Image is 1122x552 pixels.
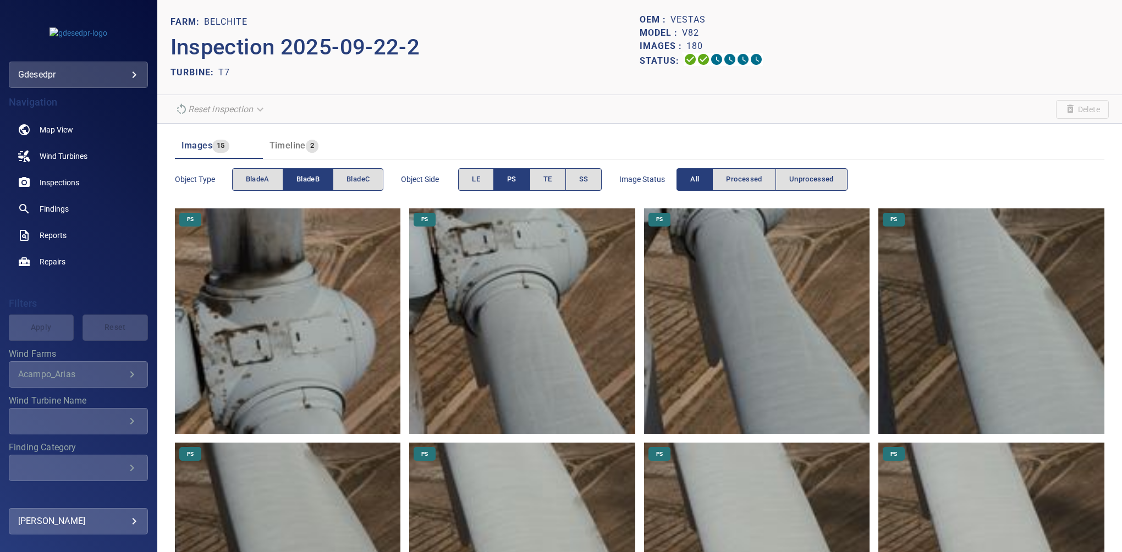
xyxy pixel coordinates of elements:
span: 15 [212,140,229,152]
span: PS [650,450,669,458]
button: LE [458,168,494,191]
button: PS [493,168,530,191]
span: Unprocessed [789,173,834,186]
span: bladeC [346,173,370,186]
span: Images [182,140,212,151]
span: PS [650,216,669,223]
button: All [676,168,713,191]
span: Wind Turbines [40,151,87,162]
button: bladeC [333,168,383,191]
p: Status: [640,53,684,69]
span: PS [180,216,200,223]
img: gdesedpr-logo [50,27,107,38]
em: Reset inspection [188,104,253,114]
span: PS [884,216,904,223]
span: PS [507,173,516,186]
button: bladeA [232,168,283,191]
span: SS [579,173,588,186]
svg: Uploading 100% [684,53,697,66]
button: TE [530,168,566,191]
svg: Classification 0% [750,53,763,66]
div: [PERSON_NAME] [18,512,139,530]
div: gdesedpr [18,66,139,84]
span: PS [415,216,435,223]
p: 180 [686,40,703,53]
p: FARM: [170,15,204,29]
button: Unprocessed [776,168,848,191]
span: Inspections [40,177,79,188]
button: Processed [712,168,776,191]
p: Vestas [670,13,706,26]
span: bladeB [296,173,320,186]
span: Object Side [401,174,458,185]
span: Object type [175,174,232,185]
span: PS [884,450,904,458]
span: PS [415,450,435,458]
span: 2 [306,140,318,152]
span: Reports [40,230,67,241]
p: Model : [640,26,682,40]
span: Processed [726,173,762,186]
span: Unable to delete the inspection due to your user permissions [1056,100,1109,119]
p: T7 [218,66,230,79]
a: findings noActive [9,196,148,222]
label: Wind Turbine Name [9,396,148,405]
h4: Filters [9,298,148,309]
span: LE [472,173,480,186]
div: Unable to reset the inspection due to your user permissions [170,100,271,119]
span: Findings [40,203,69,214]
svg: Selecting 0% [710,53,723,66]
div: objectSide [458,168,602,191]
svg: Data Formatted 100% [697,53,710,66]
label: Finding Category [9,443,148,452]
a: reports noActive [9,222,148,249]
button: SS [565,168,602,191]
p: V82 [682,26,699,40]
p: Images : [640,40,686,53]
span: PS [180,450,200,458]
div: Reset inspection [170,100,271,119]
a: repairs noActive [9,249,148,275]
div: Acampo_Arias [18,369,125,379]
label: Finding Type [9,490,148,499]
a: map noActive [9,117,148,143]
p: Inspection 2025-09-22-2 [170,31,640,64]
button: bladeB [283,168,333,191]
span: bladeA [246,173,269,186]
div: imageStatus [676,168,848,191]
div: Wind Turbine Name [9,408,148,434]
div: objectType [232,168,384,191]
p: OEM : [640,13,670,26]
div: Finding Category [9,455,148,481]
svg: Matching 0% [736,53,750,66]
h4: Navigation [9,97,148,108]
p: Belchite [204,15,248,29]
div: Wind Farms [9,361,148,388]
span: Image Status [619,174,676,185]
svg: ML Processing 0% [723,53,736,66]
span: Repairs [40,256,65,267]
span: Map View [40,124,73,135]
label: Wind Farms [9,350,148,358]
a: windturbines noActive [9,143,148,169]
div: gdesedpr [9,62,148,88]
span: All [690,173,699,186]
a: inspections noActive [9,169,148,196]
span: Timeline [269,140,306,151]
p: TURBINE: [170,66,218,79]
span: TE [543,173,552,186]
